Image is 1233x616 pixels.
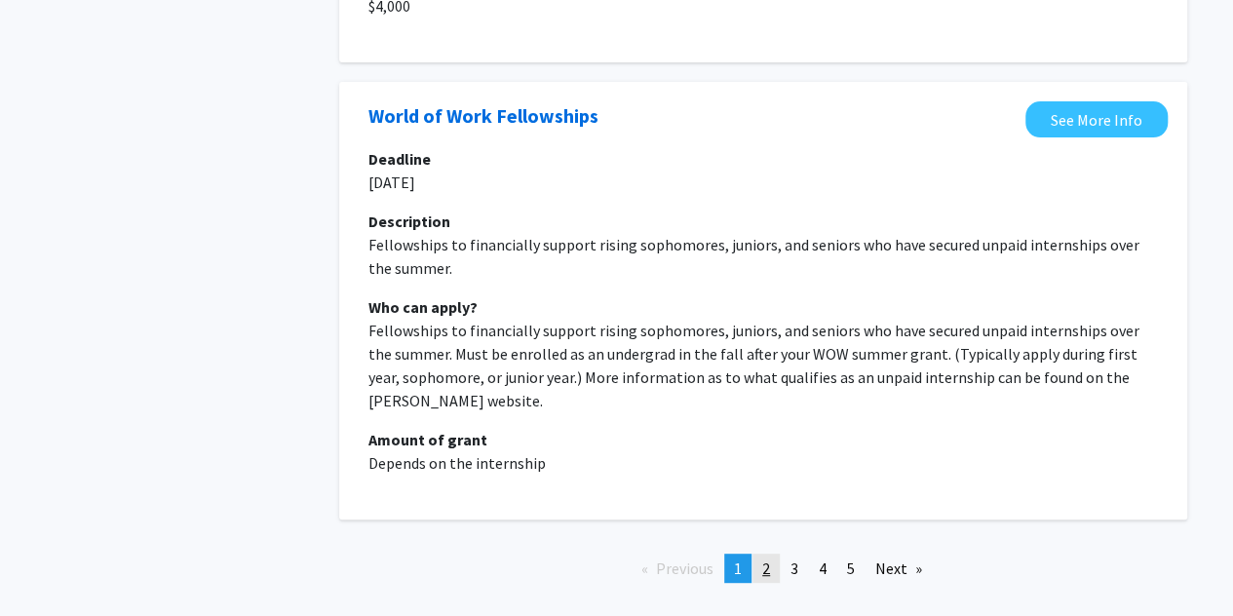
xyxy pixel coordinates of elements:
[368,451,1158,475] p: Depends on the internship
[368,149,431,169] b: Deadline
[368,297,478,317] b: Who can apply?
[847,558,855,578] span: 5
[15,528,83,601] iframe: Chat
[656,558,713,578] span: Previous
[368,212,450,231] b: Description
[790,558,798,578] span: 3
[339,554,1187,583] ul: Pagination
[368,430,487,449] b: Amount of grant
[368,233,1158,280] p: Fellowships to financially support rising sophomores, juniors, and seniors who have secured unpai...
[1025,101,1168,137] a: Opens in a new tab
[368,319,1158,412] p: Fellowships to financially support rising sophomores, juniors, and seniors who have secured unpai...
[368,171,1158,194] p: [DATE]
[819,558,827,578] span: 4
[866,554,932,583] a: Next page
[762,558,770,578] span: 2
[734,558,742,578] span: 1
[368,101,598,131] a: Opens in a new tab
